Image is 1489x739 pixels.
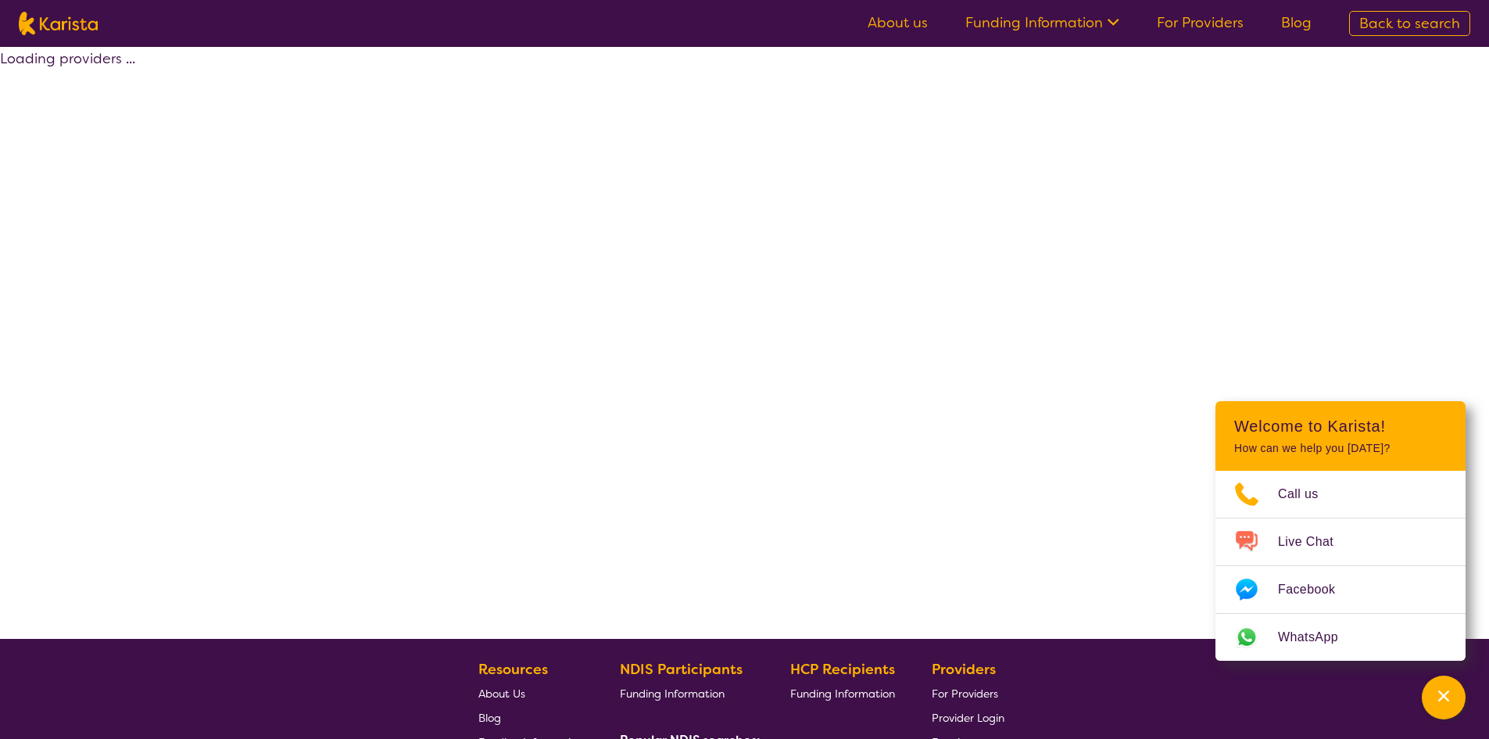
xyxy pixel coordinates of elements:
span: WhatsApp [1278,626,1357,649]
a: Web link opens in a new tab. [1215,614,1466,661]
span: Provider Login [932,711,1004,725]
a: Blog [1281,13,1312,32]
a: Funding Information [620,681,754,705]
button: Channel Menu [1422,676,1466,719]
span: Blog [478,711,501,725]
span: Live Chat [1278,530,1352,554]
a: Funding Information [790,681,895,705]
h2: Welcome to Karista! [1234,417,1447,436]
a: Provider Login [932,705,1004,730]
span: Funding Information [790,687,895,701]
ul: Choose channel [1215,471,1466,661]
span: About Us [478,687,525,701]
img: Karista logo [19,12,98,35]
p: How can we help you [DATE]? [1234,442,1447,455]
a: For Providers [932,681,1004,705]
a: Funding Information [965,13,1119,32]
span: Call us [1278,483,1337,506]
span: Facebook [1278,578,1354,601]
a: Blog [478,705,583,730]
a: For Providers [1157,13,1244,32]
span: Funding Information [620,687,725,701]
span: For Providers [932,687,998,701]
span: Back to search [1359,14,1460,33]
b: Providers [932,660,996,679]
div: Channel Menu [1215,401,1466,661]
a: About Us [478,681,583,705]
b: Resources [478,660,548,679]
b: NDIS Participants [620,660,743,679]
a: About us [868,13,928,32]
b: HCP Recipients [790,660,895,679]
a: Back to search [1349,11,1470,36]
